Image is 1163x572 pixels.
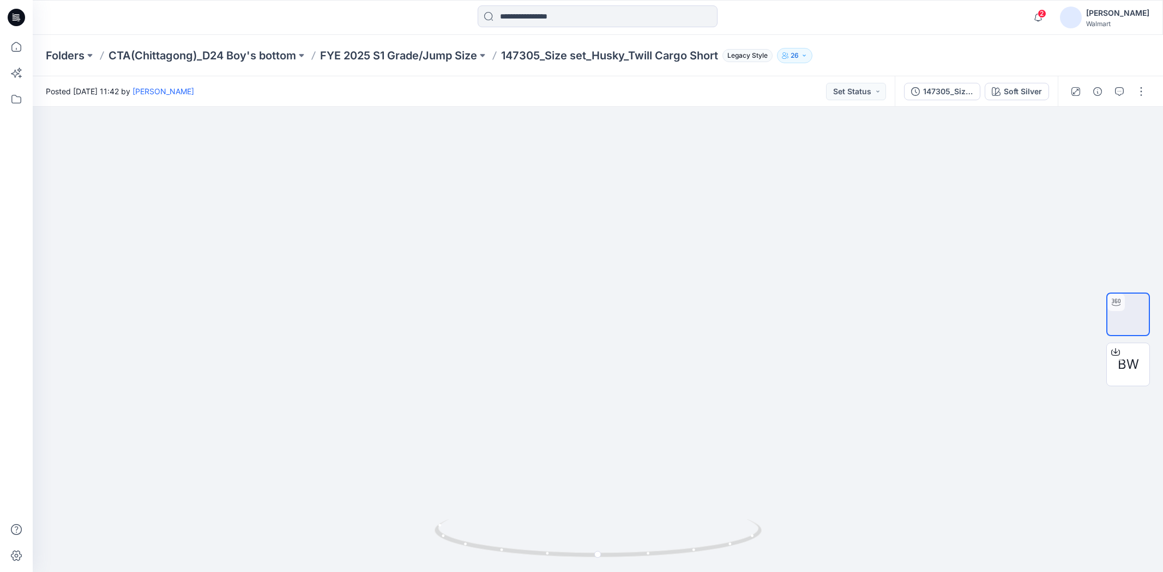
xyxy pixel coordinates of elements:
button: 26 [777,48,812,63]
img: avatar [1060,7,1082,28]
div: 147305_Size set_Husky_Twill Cargo Short7 [923,86,973,98]
button: Soft Silver [985,83,1049,100]
span: BW [1118,355,1139,374]
p: 147305_Size set_Husky_Twill Cargo Short [501,48,718,63]
button: 147305_Size set_Husky_Twill Cargo Short7 [904,83,980,100]
a: CTA(Chittagong)_D24 Boy's bottom [109,48,296,63]
p: 26 [791,50,799,62]
span: Posted [DATE] 11:42 by [46,86,194,97]
a: FYE 2025 S1 Grade/Jump Size [320,48,477,63]
button: Legacy Style [718,48,773,63]
div: Soft Silver [1004,86,1042,98]
div: [PERSON_NAME] [1086,7,1149,20]
div: Walmart [1086,20,1149,28]
a: Folders [46,48,85,63]
a: [PERSON_NAME] [132,87,194,96]
button: Details [1089,83,1106,100]
span: 2 [1038,9,1046,18]
span: Legacy Style [722,49,773,62]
